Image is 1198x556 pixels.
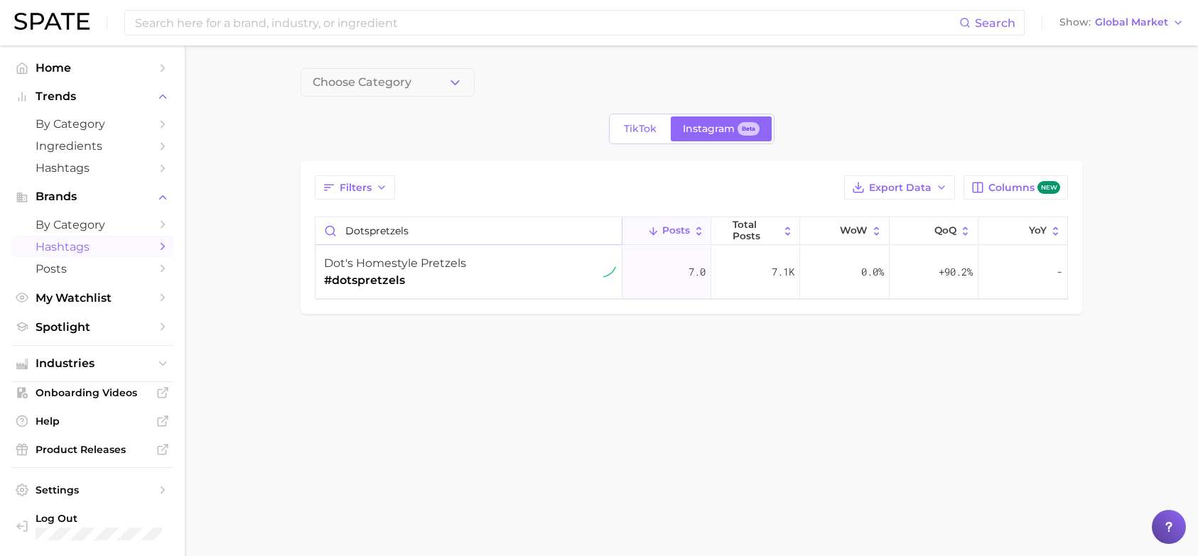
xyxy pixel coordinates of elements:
a: Spotlight [11,316,173,338]
span: new [1037,181,1060,195]
input: Search in category [315,217,622,244]
button: Trends [11,86,173,107]
a: Hashtags [11,236,173,258]
span: Product Releases [36,443,149,456]
span: Total Posts [733,219,779,241]
span: My Watchlist [36,291,149,305]
button: Industries [11,353,173,374]
a: Log out. Currently logged in with e-mail ameera.masud@digitas.com. [11,508,173,545]
span: TikTok [624,123,657,135]
span: 0.0% [861,263,884,280]
img: SPATE [14,13,90,30]
span: Show [1059,18,1091,26]
span: Posts [662,225,690,236]
a: My Watchlist [11,287,173,309]
span: Log Out [36,512,178,525]
button: ShowGlobal Market [1056,13,1187,32]
a: InstagramBeta [671,116,772,141]
span: YoY [1029,225,1047,236]
span: Spotlight [36,320,149,334]
span: Trends [36,90,149,103]
button: Export Data [844,175,955,200]
a: Help [11,410,173,432]
button: WoW [800,217,889,245]
span: 7.1k [772,263,794,280]
span: Instagram [683,123,735,135]
span: dot's homestyle pretzels [324,256,466,270]
span: Ingredients [36,139,149,153]
button: Columnsnew [964,175,1068,200]
a: Product Releases [11,439,173,460]
a: by Category [11,113,173,135]
a: Onboarding Videos [11,382,173,403]
span: Onboarding Videos [36,386,149,399]
span: Search [975,16,1015,30]
span: Hashtags [36,161,149,175]
span: Industries [36,357,149,370]
span: Brands [36,190,149,203]
span: - [1057,263,1062,280]
a: Ingredients [11,135,173,157]
span: Filters [340,182,372,194]
button: Filters [315,175,395,200]
span: Export Data [869,182,932,194]
button: dot's homestyle pretzels#dotspretzelsinstagram sustained riser7.07.1k0.0%+90.2%- [315,246,1067,299]
span: Beta [742,123,755,135]
img: instagram sustained riser [603,266,616,278]
span: by Category [36,117,149,131]
span: Help [36,415,149,427]
a: Home [11,57,173,79]
span: Global Market [1095,18,1168,26]
a: Settings [11,479,173,501]
button: Posts [622,217,711,245]
a: by Category [11,214,173,236]
span: #dotspretzels [324,272,466,289]
a: Hashtags [11,157,173,179]
a: TikTok [612,116,669,141]
span: Posts [36,262,149,276]
span: +90.2% [939,263,973,280]
button: Brands [11,186,173,207]
button: YoY [978,217,1067,245]
span: Choose Category [313,76,411,89]
a: Posts [11,258,173,280]
span: QoQ [934,225,956,236]
input: Search here for a brand, industry, or ingredient [134,11,959,35]
span: Home [36,61,149,75]
span: WoW [840,225,868,236]
span: Settings [36,484,149,496]
button: Total Posts [711,217,800,245]
span: by Category [36,218,149,231]
button: Choose Category [301,68,475,97]
button: QoQ [890,217,978,245]
span: Hashtags [36,240,149,254]
span: Columns [988,181,1060,195]
span: 7.0 [689,263,706,280]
